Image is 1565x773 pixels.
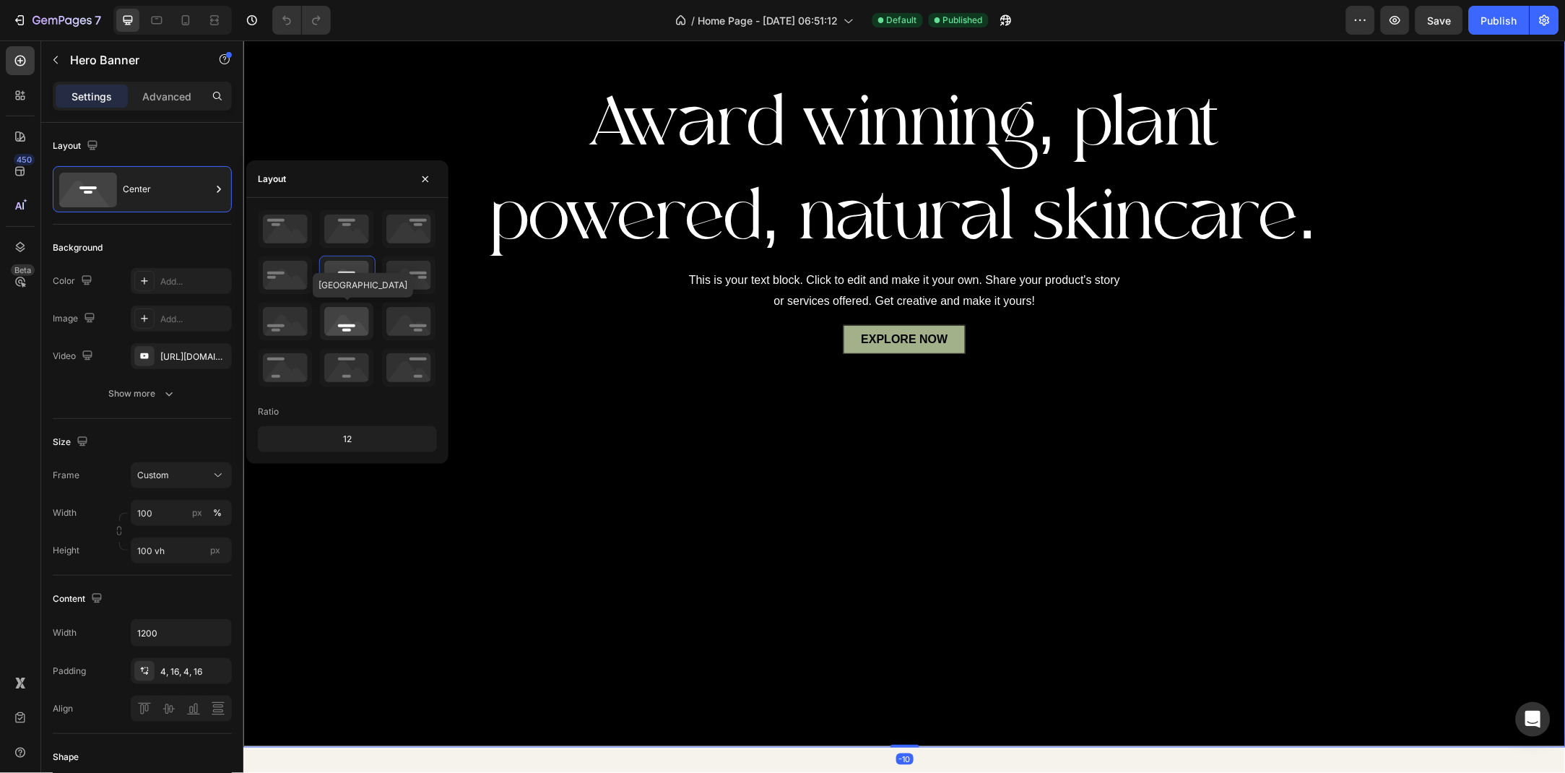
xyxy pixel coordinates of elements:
[123,173,211,206] div: Center
[131,462,232,488] button: Custom
[53,433,91,452] div: Size
[53,381,232,407] button: Show more
[53,544,79,557] label: Height
[53,241,103,254] div: Background
[617,290,704,308] div: EXPLORE NOW
[6,6,108,35] button: 7
[261,429,434,449] div: 12
[258,405,279,418] div: Ratio
[53,665,86,678] div: Padding
[137,469,169,482] span: Custom
[160,313,228,326] div: Add...
[53,469,79,482] label: Frame
[209,504,226,522] button: px
[160,275,228,288] div: Add...
[53,137,101,156] div: Layout
[600,285,721,314] a: EXPLORE NOW
[95,12,101,29] p: 7
[213,506,222,519] div: %
[53,702,73,715] div: Align
[943,14,983,27] span: Published
[53,309,98,329] div: Image
[53,272,95,291] div: Color
[188,504,206,522] button: %
[14,154,35,165] div: 450
[131,620,231,646] input: Auto
[887,14,917,27] span: Default
[70,51,193,69] p: Hero Banner
[53,626,77,639] div: Width
[160,665,228,678] div: 4, 16, 4, 16
[691,13,695,28] span: /
[53,590,105,609] div: Content
[53,506,77,519] label: Width
[258,173,286,186] div: Layout
[109,386,176,401] div: Show more
[698,13,838,28] span: Home Page - [DATE] 06:51:12
[1416,6,1463,35] button: Save
[131,500,232,526] input: px%
[210,545,220,556] span: px
[1428,14,1452,27] span: Save
[71,89,112,104] p: Settings
[11,264,35,276] div: Beta
[53,347,96,366] div: Video
[1516,702,1551,737] div: Open Intercom Messenger
[272,6,331,35] div: Undo/Redo
[53,751,79,764] div: Shape
[142,89,191,104] p: Advanced
[131,537,232,563] input: px
[1481,13,1517,28] div: Publish
[653,713,670,725] div: -10
[1469,6,1530,35] button: Publish
[192,506,202,519] div: px
[160,350,228,363] div: [URL][DOMAIN_NAME]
